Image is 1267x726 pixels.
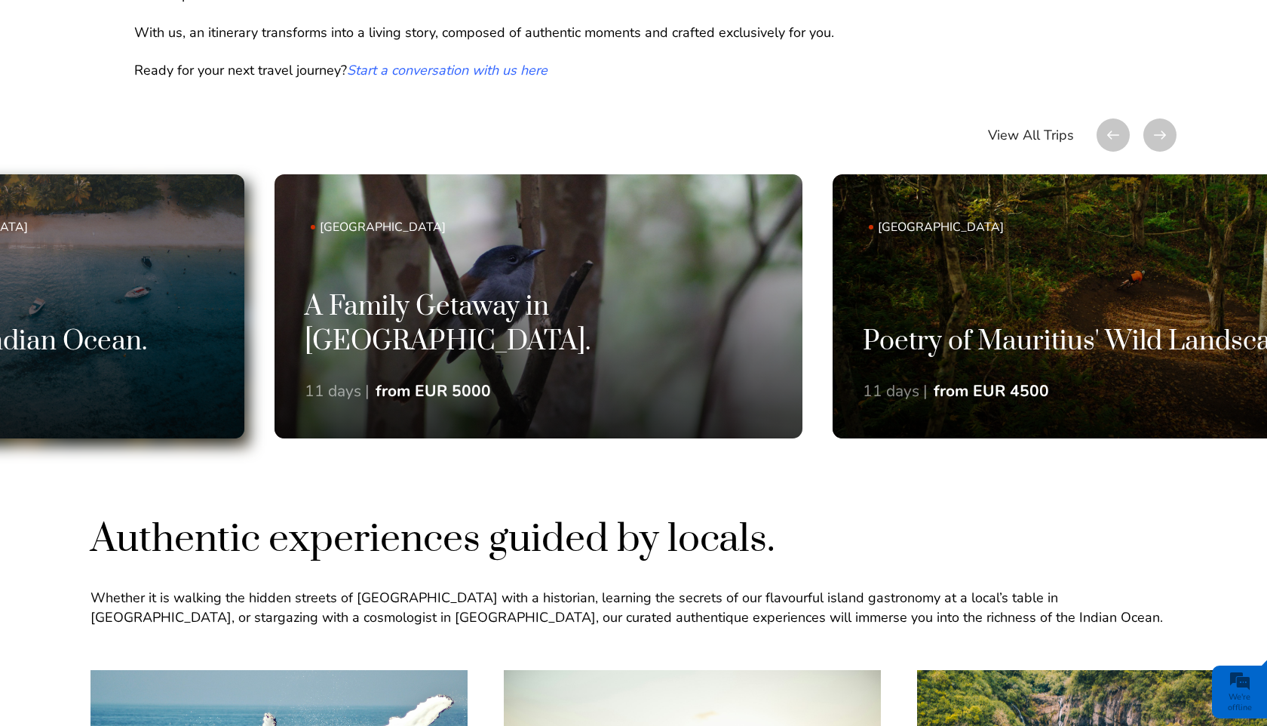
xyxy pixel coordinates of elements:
h2: Authentic experiences guided by locals. [90,514,1176,564]
a: View All Trips [988,118,1074,152]
h3: A Family Getaway in [GEOGRAPHIC_DATA]. [305,290,772,359]
div: 11 days | [305,380,370,402]
p: Whether it is walking the hidden streets of [GEOGRAPHIC_DATA] with a historian, learning the secr... [90,589,1176,626]
span: [GEOGRAPHIC_DATA] [311,219,706,235]
div: from EUR 5000 [376,380,491,402]
span: [GEOGRAPHIC_DATA] [869,219,1264,235]
p: Ready for your next travel journey? [134,61,882,80]
div: from EUR 4500 [934,380,1049,402]
p: With us, an itinerary transforms into a living story, composed of authentic moments and crafted e... [134,23,882,42]
div: We're offline [1216,692,1263,713]
a: Start a conversation with us here [347,61,548,79]
div: 11 days | [863,380,928,402]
